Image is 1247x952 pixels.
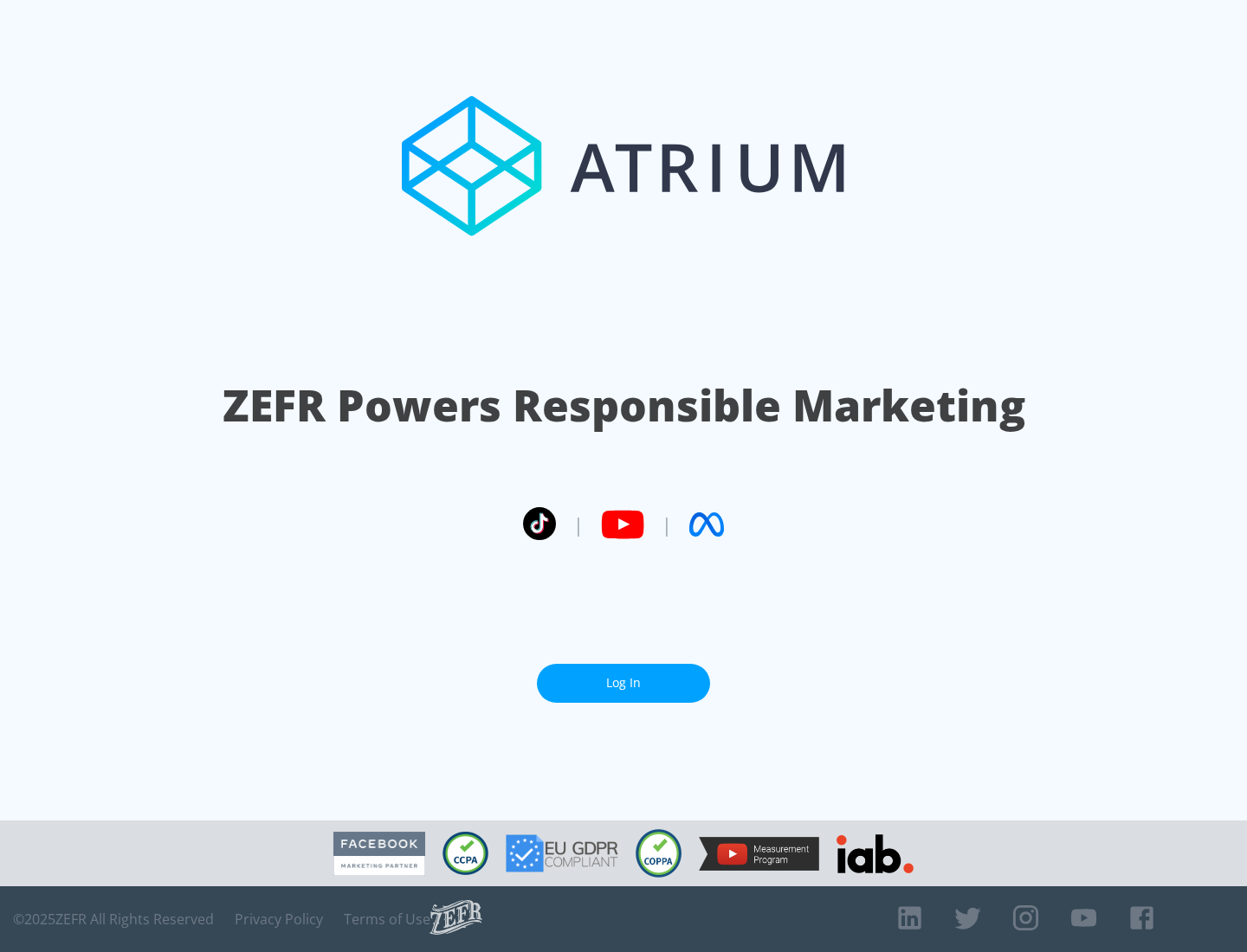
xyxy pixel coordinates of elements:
span: © 2025 ZEFR All Rights Reserved [13,910,214,928]
a: Terms of Use [344,910,430,928]
img: CCPA Compliant [443,832,488,875]
img: YouTube Measurement Program [699,837,819,871]
span: | [573,511,584,537]
img: GDPR Compliant [506,834,618,872]
img: COPPA Compliant [636,829,682,878]
span: | [662,511,672,537]
img: IAB [837,834,914,873]
h1: ZEFR Powers Responsible Marketing [223,376,1025,435]
a: Log In [537,664,710,703]
img: Facebook Marketing Partner [333,832,425,876]
a: Privacy Policy [235,910,323,928]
